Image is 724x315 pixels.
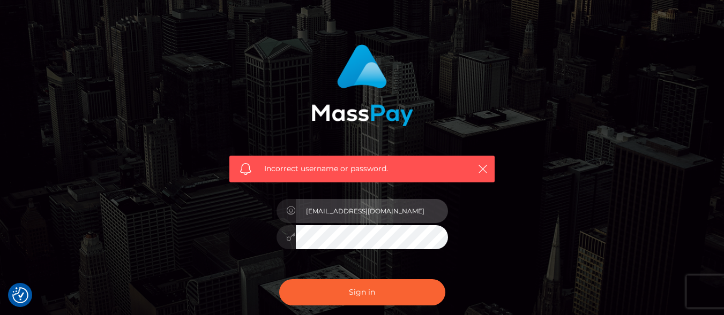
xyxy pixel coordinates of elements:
button: Sign in [279,279,445,305]
button: Consent Preferences [12,287,28,303]
span: Incorrect username or password. [264,163,460,174]
img: Revisit consent button [12,287,28,303]
input: Username... [296,199,448,223]
img: MassPay Login [311,44,413,126]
